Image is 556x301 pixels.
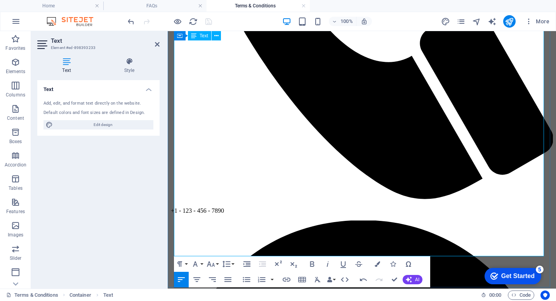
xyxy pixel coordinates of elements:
[351,256,366,272] button: Strikethrough
[488,17,497,26] i: AI Writer
[43,100,153,107] div: Add, edit, and format text directly on the website.
[361,18,368,25] i: On resize automatically adjust zoom level to fit chosen device.
[23,9,56,16] div: Get Started
[69,290,113,300] nav: breadcrumb
[51,44,144,51] h3: Element #ed-898393233
[269,272,275,287] button: Ordered List
[240,256,254,272] button: Increase Indent
[221,256,235,272] button: Line Height
[495,292,496,298] span: :
[341,17,353,26] h6: 100%
[441,17,450,26] i: Design (Ctrl+Alt+Y)
[43,110,153,116] div: Default colors and font sizes are defined in Design.
[525,17,549,25] span: More
[305,256,320,272] button: Bold (Ctrl+B)
[9,185,23,191] p: Tables
[372,272,386,287] button: Redo (Ctrl+Shift+Z)
[329,17,356,26] button: 100%
[99,58,160,74] h4: Style
[6,290,58,300] a: Terms & Conditions
[370,256,385,272] button: Colors
[488,17,497,26] button: text_generator
[505,17,514,26] i: Publish
[69,290,91,300] span: Click to select. Double-click to edit
[10,255,22,261] p: Slider
[279,272,294,287] button: Insert Link
[472,17,481,26] button: navigator
[37,80,160,94] h4: Text
[540,290,550,300] button: Usercentrics
[387,272,402,287] button: Confirm (Ctrl+⏎)
[127,17,136,26] i: Undo: Change text (Ctrl+Z)
[43,120,153,129] button: Edit design
[189,272,204,287] button: Align Center
[9,138,22,145] p: Boxes
[508,290,534,300] button: Code
[51,37,160,44] h2: Text
[295,272,309,287] button: Insert Table
[5,45,25,51] p: Favorites
[511,290,531,300] span: Code
[8,232,24,238] p: Images
[205,272,220,287] button: Align Right
[286,256,301,272] button: Subscript
[57,2,65,9] div: 5
[188,17,198,26] button: reload
[6,92,25,98] p: Columns
[489,290,501,300] span: 00 00
[207,2,310,10] h4: Terms & Conditions
[200,33,208,38] span: Text
[255,256,270,272] button: Decrease Indent
[205,256,220,272] button: Font Size
[271,256,285,272] button: Superscript
[522,15,553,28] button: More
[401,256,416,272] button: Special Characters
[472,17,481,26] i: Navigator
[8,278,23,285] p: Header
[221,272,235,287] button: Align Justify
[415,277,419,282] span: AI
[457,17,466,26] button: pages
[7,115,24,121] p: Content
[37,58,99,74] h4: Text
[126,17,136,26] button: undo
[173,17,182,26] button: Click here to leave preview mode and continue editing
[326,272,337,287] button: Data Bindings
[320,256,335,272] button: Italic (Ctrl+I)
[310,272,325,287] button: Clear Formatting
[481,290,502,300] h6: Session time
[189,256,204,272] button: Font Family
[103,2,207,10] h4: FAQs
[6,4,63,20] div: Get Started 5 items remaining, 0% complete
[174,272,189,287] button: Align Left
[45,17,103,26] img: Editor Logo
[103,290,113,300] span: Click to select. Double-click to edit
[336,256,351,272] button: Underline (Ctrl+U)
[503,15,516,28] button: publish
[189,17,198,26] i: Reload page
[254,272,269,287] button: Ordered List
[239,272,254,287] button: Unordered List
[403,275,422,284] button: AI
[174,256,189,272] button: Paragraph Format
[55,120,151,129] span: Edit design
[441,17,450,26] button: design
[337,272,352,287] button: HTML
[457,17,466,26] i: Pages (Ctrl+Alt+S)
[356,272,371,287] button: Undo (Ctrl+Z)
[6,208,25,215] p: Features
[6,68,26,75] p: Elements
[5,162,26,168] p: Accordion
[386,256,400,272] button: Icons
